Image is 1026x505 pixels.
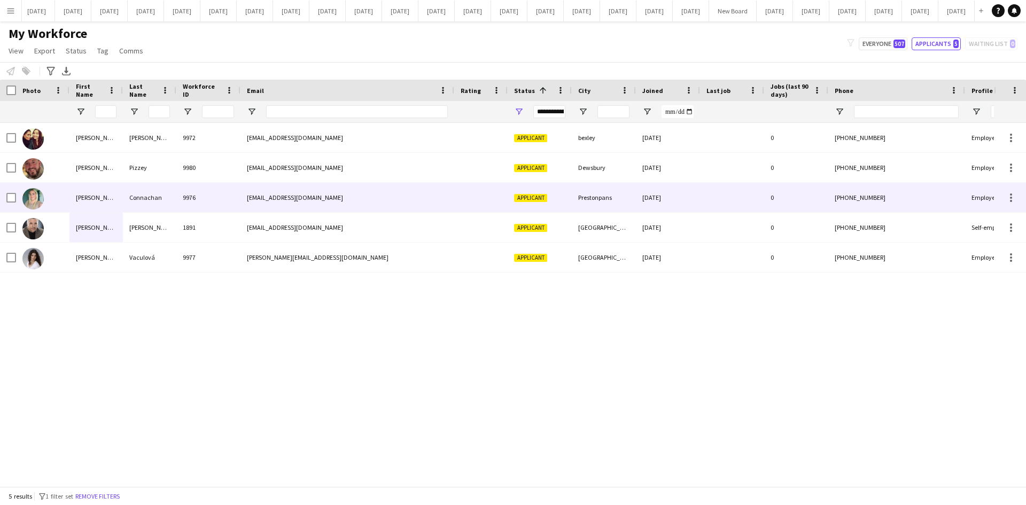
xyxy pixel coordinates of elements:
button: [DATE] [128,1,164,21]
button: [DATE] [938,1,975,21]
div: [PHONE_NUMBER] [828,153,965,182]
div: [EMAIL_ADDRESS][DOMAIN_NAME] [240,123,454,152]
div: [PERSON_NAME] [69,153,123,182]
a: View [4,44,28,58]
span: Status [514,87,535,95]
div: [PERSON_NAME] [69,123,123,152]
button: Open Filter Menu [183,107,192,116]
button: [DATE] [237,1,273,21]
button: [DATE] [564,1,600,21]
div: [DATE] [636,183,700,212]
button: [DATE] [600,1,636,21]
button: [DATE] [673,1,709,21]
img: glen hannah [22,218,44,239]
input: First Name Filter Input [95,105,116,118]
div: 0 [764,153,828,182]
button: Open Filter Menu [76,107,85,116]
button: Applicants5 [912,37,961,50]
button: [DATE] [527,1,564,21]
button: [DATE] [418,1,455,21]
span: Jobs (last 90 days) [771,82,809,98]
div: [PERSON_NAME] [69,213,123,242]
span: 5 [953,40,959,48]
span: 1 filter set [45,492,73,500]
span: Applicant [514,224,547,232]
span: My Workforce [9,26,87,42]
button: [DATE] [455,1,491,21]
button: [DATE] [19,1,55,21]
button: Open Filter Menu [129,107,139,116]
a: Comms [115,44,147,58]
span: Applicant [514,134,547,142]
button: [DATE] [902,1,938,21]
input: Workforce ID Filter Input [202,105,234,118]
span: Joined [642,87,663,95]
input: Email Filter Input [266,105,448,118]
img: Ashley Foreman [22,128,44,150]
div: Connachan [123,183,176,212]
span: Applicant [514,194,547,202]
button: [DATE] [636,1,673,21]
app-action-btn: Export XLSX [60,65,73,77]
button: Open Filter Menu [514,107,524,116]
a: Tag [93,44,113,58]
button: Everyone507 [859,37,907,50]
div: 9976 [176,183,240,212]
span: City [578,87,590,95]
div: [EMAIL_ADDRESS][DOMAIN_NAME] [240,213,454,242]
span: Profile [971,87,993,95]
div: [EMAIL_ADDRESS][DOMAIN_NAME] [240,183,454,212]
button: Remove filters [73,491,122,502]
button: Open Filter Menu [642,107,652,116]
div: 0 [764,213,828,242]
div: [GEOGRAPHIC_DATA] [572,213,636,242]
div: [PHONE_NUMBER] [828,213,965,242]
button: [DATE] [91,1,128,21]
a: Export [30,44,59,58]
div: [PHONE_NUMBER] [828,183,965,212]
div: 1891 [176,213,240,242]
button: [DATE] [200,1,237,21]
button: [DATE] [55,1,91,21]
button: [DATE] [346,1,382,21]
img: Martina Vaculová [22,248,44,269]
span: View [9,46,24,56]
button: [DATE] [866,1,902,21]
button: [DATE] [757,1,793,21]
div: 9980 [176,153,240,182]
span: Tag [97,46,108,56]
div: Dewsbury [572,153,636,182]
button: [DATE] [829,1,866,21]
div: [PERSON_NAME] [69,243,123,272]
button: Open Filter Menu [971,107,981,116]
button: [DATE] [793,1,829,21]
input: Phone Filter Input [854,105,959,118]
img: David Pizzey [22,158,44,180]
div: [DATE] [636,123,700,152]
button: New Board [709,1,757,21]
span: Last Name [129,82,157,98]
div: [PHONE_NUMBER] [828,243,965,272]
div: 9977 [176,243,240,272]
span: Phone [835,87,853,95]
span: 507 [893,40,905,48]
div: bexley [572,123,636,152]
div: [GEOGRAPHIC_DATA] [572,243,636,272]
span: Export [34,46,55,56]
input: City Filter Input [597,105,629,118]
input: Joined Filter Input [662,105,694,118]
span: First Name [76,82,104,98]
input: Last Name Filter Input [149,105,170,118]
div: Pizzey [123,153,176,182]
div: [PHONE_NUMBER] [828,123,965,152]
button: [DATE] [164,1,200,21]
div: 9972 [176,123,240,152]
span: Photo [22,87,41,95]
div: 0 [764,243,828,272]
span: Comms [119,46,143,56]
div: [PERSON_NAME][EMAIL_ADDRESS][DOMAIN_NAME] [240,243,454,272]
div: [PERSON_NAME] [123,213,176,242]
div: Vaculová [123,243,176,272]
div: Prestonpans [572,183,636,212]
span: Workforce ID [183,82,221,98]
